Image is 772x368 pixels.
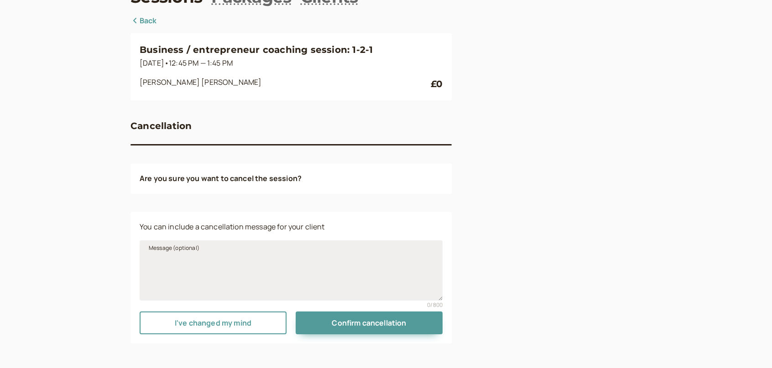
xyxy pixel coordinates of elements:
[726,324,772,368] iframe: Chat Widget
[169,58,233,68] span: 12:45 PM — 1:45 PM
[140,221,443,233] p: You can include a cancellation message for your client
[130,119,192,133] h3: Cancellation
[140,311,287,334] a: I've changed my mind
[296,311,443,334] button: Confirm cancellation
[140,58,233,68] span: [DATE]
[130,15,157,27] a: Back
[164,58,169,68] span: •
[332,318,406,328] span: Confirm cancellation
[140,42,443,57] h3: Business / entrepreneur coaching session: 1-2-1
[149,244,199,253] span: Message (optional)
[431,77,443,91] div: £0
[140,173,302,183] b: Are you sure you want to cancel the session?
[140,77,431,91] div: [PERSON_NAME] [PERSON_NAME]
[140,240,443,301] textarea: Message (optional)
